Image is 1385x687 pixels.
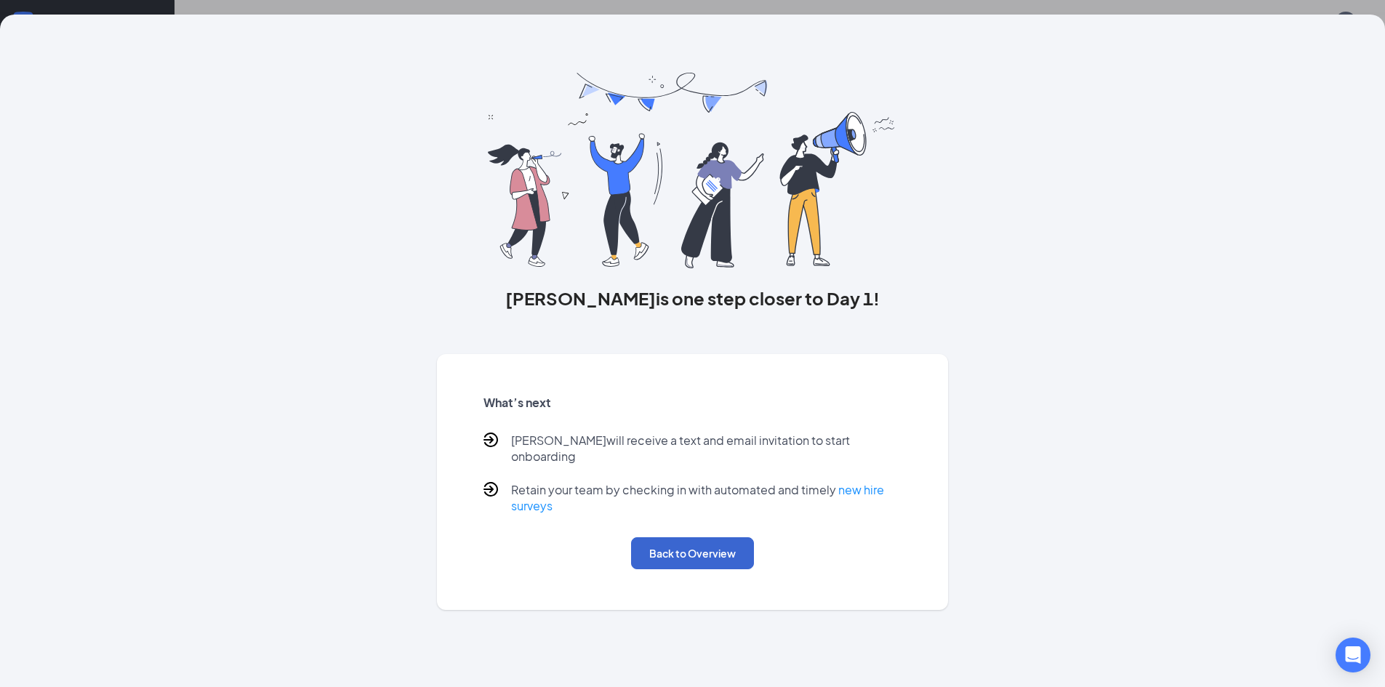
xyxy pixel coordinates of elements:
h5: What’s next [483,395,902,411]
a: new hire surveys [511,482,884,513]
img: you are all set [488,73,897,268]
p: Retain your team by checking in with automated and timely [511,482,902,514]
button: Back to Overview [631,537,754,569]
h3: [PERSON_NAME] is one step closer to Day 1! [437,286,949,310]
div: Open Intercom Messenger [1336,638,1370,672]
p: [PERSON_NAME] will receive a text and email invitation to start onboarding [511,433,902,465]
